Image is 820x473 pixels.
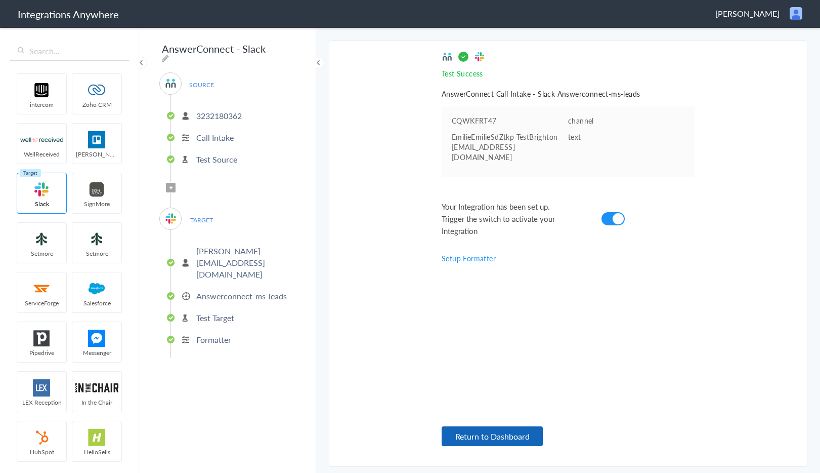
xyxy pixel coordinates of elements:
img: answerconnect-logo.svg [164,77,177,90]
span: intercom [17,100,66,109]
p: Test Target [196,312,234,324]
img: slack-logo.svg [164,212,177,225]
img: setmoreNew.jpg [75,230,118,248]
span: HubSpot [17,448,66,456]
img: serviceforge-icon.png [20,280,63,297]
span: Salesforce [72,299,121,307]
span: SOURCE [182,78,221,92]
img: zoho-logo.svg [75,82,118,99]
span: Slack [17,200,66,208]
img: inch-logo.svg [75,379,118,397]
p: [PERSON_NAME][EMAIL_ADDRESS][DOMAIN_NAME] [196,245,293,280]
span: [PERSON_NAME] [72,150,121,159]
span: SignMore [72,200,121,208]
img: hubspot-logo.svg [20,429,63,446]
a: Setup Formatter [442,253,496,263]
span: Zoho CRM [72,100,121,109]
span: Setmore [72,249,121,258]
pre: EmilieEmilieSdZtkp TestBrighton [EMAIL_ADDRESS][DOMAIN_NAME] [452,132,568,162]
img: target [474,51,485,62]
span: Pipedrive [17,348,66,357]
img: FBM.png [75,330,118,347]
span: LEX Reception [17,398,66,407]
img: signmore-logo.png [75,181,118,198]
p: Test Success [442,68,695,78]
input: Search... [10,42,129,61]
img: trello.png [75,131,118,148]
pre: CQWKFRT47 [452,115,568,126]
h5: AnswerConnect Call Intake - Slack Answerconnect-ms-leads [442,89,695,99]
img: salesforce-logo.svg [75,280,118,297]
img: source [442,51,453,62]
img: pipedrive.png [20,330,63,347]
img: hs-app-logo.svg [75,429,118,446]
p: Formatter [196,334,231,345]
img: intercom-logo.svg [20,82,63,99]
span: TARGET [182,213,221,227]
span: WellReceived [17,150,66,159]
button: Return to Dashboard [442,426,543,446]
p: Answerconnect-ms-leads [196,290,287,302]
span: [PERSON_NAME] [715,8,780,19]
p: channel [568,115,684,126]
img: setmoreNew.jpg [20,230,63,248]
img: wr-logo.svg [20,131,63,148]
img: user.png [790,7,802,20]
span: Your Integration has been set up. Trigger the switch to activate your Integration [442,201,573,237]
span: ServiceForge [17,299,66,307]
h1: Integrations Anywhere [18,7,119,21]
span: Messenger [72,348,121,357]
img: slack-logo.svg [20,181,63,198]
span: In the Chair [72,398,121,407]
p: Call Intake [196,132,234,143]
span: Setmore [17,249,66,258]
p: text [568,132,684,142]
img: lex-app-logo.svg [20,379,63,397]
p: 3232180362 [196,110,242,122]
p: Test Source [196,153,237,165]
span: HelloSells [72,448,121,456]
